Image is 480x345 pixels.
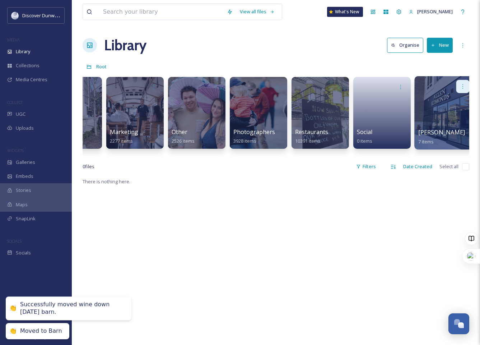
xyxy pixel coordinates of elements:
span: Select all [439,163,458,170]
span: MEDIA [7,37,20,42]
span: [PERSON_NAME] [417,8,453,15]
span: Restaurants [295,128,328,136]
span: Media Centres [16,76,47,83]
span: 10391 items [295,138,321,144]
span: 3928 items [233,138,256,144]
span: Collections [16,62,39,69]
div: Moved to Barn [20,327,62,335]
span: Library [16,48,30,55]
button: Organise [387,38,423,52]
span: Marketing [110,128,138,136]
div: Filters [353,160,379,174]
a: Other2526 items [172,129,195,144]
span: 2526 items [172,138,195,144]
span: Other [172,128,187,136]
a: [PERSON_NAME]7 items [418,129,465,145]
span: There is nothing here. [83,178,130,185]
span: Socials [16,249,31,256]
span: Root [96,63,107,70]
span: Galleries [16,159,35,166]
a: Photographers3928 items [233,129,275,144]
span: COLLECT [7,100,23,105]
div: Successfully moved wine down [DATE] barn. [20,301,124,316]
a: Marketing2277 items [110,129,138,144]
span: UGC [16,111,25,118]
a: Organise [387,38,427,52]
a: [PERSON_NAME] [405,5,456,19]
span: SOCIALS [7,238,22,244]
div: Date Created [400,160,436,174]
span: WIDGETS [7,148,24,153]
span: Stories [16,187,31,194]
span: SnapLink [16,215,36,222]
button: Open Chat [448,313,469,334]
div: 👏 [9,327,17,335]
span: 0 file s [83,163,94,170]
span: 7 items [418,138,434,144]
a: What's New [327,7,363,17]
a: Restaurants10391 items [295,129,328,144]
span: Uploads [16,125,34,132]
span: 2277 items [110,138,133,144]
span: Maps [16,201,28,208]
img: 696246f7-25b9-4a35-beec-0db6f57a4831.png [11,12,19,19]
span: Discover Dunwoody [22,12,65,19]
span: 0 items [357,138,372,144]
span: [PERSON_NAME] [418,128,465,136]
button: New [427,38,453,52]
span: Social [357,128,372,136]
a: View all files [236,5,278,19]
a: Social0 items [357,129,372,144]
span: Photographers [233,128,275,136]
input: Search your library [99,4,223,20]
a: Library [104,34,146,56]
span: Embeds [16,173,33,180]
a: Root [96,62,107,71]
div: 👏 [9,305,17,312]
